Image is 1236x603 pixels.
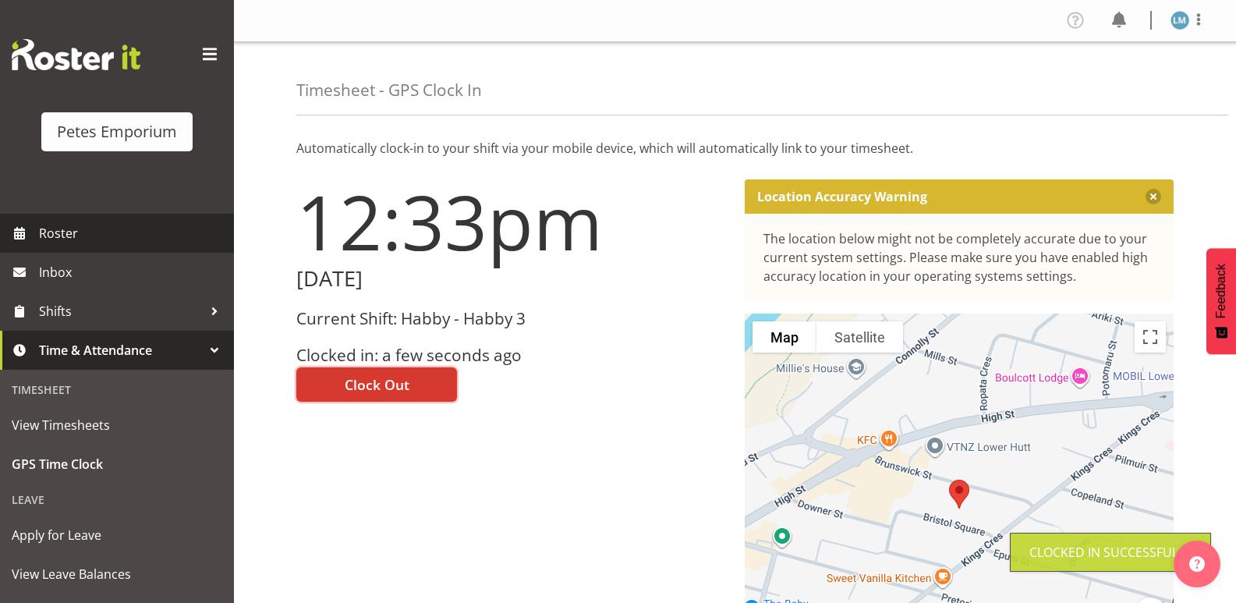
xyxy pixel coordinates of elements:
[757,189,927,204] p: Location Accuracy Warning
[816,321,903,353] button: Show satellite imagery
[753,321,816,353] button: Show street map
[57,120,177,144] div: Petes Emporium
[12,523,222,547] span: Apply for Leave
[39,222,226,245] span: Roster
[1214,264,1228,318] span: Feedback
[296,179,726,264] h1: 12:33pm
[296,310,726,328] h3: Current Shift: Habby - Habby 3
[345,374,409,395] span: Clock Out
[1146,189,1161,204] button: Close message
[296,139,1174,158] p: Automatically clock-in to your shift via your mobile device, which will automatically link to you...
[1189,556,1205,572] img: help-xxl-2.png
[1135,321,1166,353] button: Toggle fullscreen view
[4,406,230,445] a: View Timesheets
[39,339,203,362] span: Time & Attendance
[4,374,230,406] div: Timesheet
[4,516,230,555] a: Apply for Leave
[296,267,726,291] h2: [DATE]
[39,261,226,284] span: Inbox
[296,346,726,364] h3: Clocked in: a few seconds ago
[12,39,140,70] img: Rosterit website logo
[4,555,230,594] a: View Leave Balances
[12,562,222,586] span: View Leave Balances
[296,367,457,402] button: Clock Out
[4,484,230,516] div: Leave
[1206,248,1236,354] button: Feedback - Show survey
[4,445,230,484] a: GPS Time Clock
[12,413,222,437] span: View Timesheets
[296,81,482,99] h4: Timesheet - GPS Clock In
[39,300,203,323] span: Shifts
[763,229,1156,286] div: The location below might not be completely accurate due to your current system settings. Please m...
[12,452,222,476] span: GPS Time Clock
[1029,543,1192,562] div: Clocked in Successfully
[1170,11,1189,30] img: lianne-morete5410.jpg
